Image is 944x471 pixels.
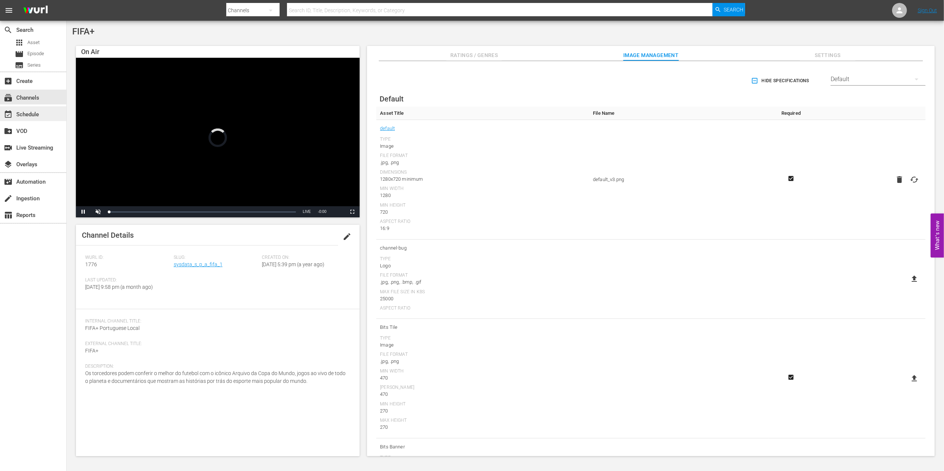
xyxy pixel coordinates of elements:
[4,77,13,86] span: Create
[931,214,944,258] button: Open Feedback Widget
[713,3,745,16] button: Search
[262,261,325,267] span: [DATE] 5:39 pm (a year ago)
[623,51,679,60] span: Image Management
[380,385,586,391] div: [PERSON_NAME]
[27,61,41,69] span: Series
[4,160,13,169] span: Overlays
[85,261,97,267] span: 1776
[15,38,24,47] span: Asset
[15,50,24,59] span: Episode
[380,305,586,311] div: Aspect Ratio
[380,358,586,365] div: .jpg, .png
[380,374,586,382] div: 470
[380,391,586,398] div: 470
[345,206,360,217] button: Fullscreen
[380,368,586,374] div: Min Width
[18,2,53,19] img: ans4CAIJ8jUAAAAAAAAAAAAAAAAAAAAAAAAgQb4GAAAAAAAAAAAAAAAAAAAAAAAAJMjXAAAAAAAAAAAAAAAAAAAAAAAAgAT5G...
[300,206,314,217] button: Seek to live, currently behind live
[787,374,795,381] svg: Required
[4,143,13,152] span: Live Streaming
[85,318,347,324] span: Internal Channel Title:
[380,143,586,150] div: Image
[338,228,356,245] button: edit
[380,203,586,208] div: Min Height
[85,255,170,261] span: Wurl ID:
[380,295,586,303] div: 25000
[787,175,795,182] svg: Required
[380,273,586,278] div: File Format
[319,210,326,214] span: 0:00
[85,348,99,354] span: FIFA+
[380,407,586,415] div: 270
[15,61,24,70] span: Series
[380,256,586,262] div: Type
[343,232,351,241] span: edit
[109,211,296,213] div: Progress Bar
[85,364,347,370] span: Description:
[380,289,586,295] div: Max File Size In Kbs
[91,206,106,217] button: Unmute
[380,323,586,332] span: Bits Tile
[380,208,586,216] div: 720
[85,277,170,283] span: Last Updated:
[76,58,360,217] div: Video Player
[380,341,586,349] div: Image
[262,255,347,261] span: Created On:
[4,211,13,220] span: Reports
[376,107,589,120] th: Asset Title
[4,177,13,186] span: Automation
[446,51,502,60] span: Ratings / Genres
[81,48,99,56] span: On Air
[380,335,586,341] div: Type
[303,210,311,214] span: LIVE
[4,6,13,15] span: menu
[380,262,586,270] div: Logo
[753,77,809,85] span: Hide Specifications
[4,194,13,203] span: Ingestion
[380,94,404,103] span: Default
[380,243,586,253] span: channel-bug
[380,401,586,407] div: Min Height
[82,231,134,240] span: Channel Details
[76,206,91,217] button: Pause
[27,50,44,57] span: Episode
[4,93,13,102] span: Channels
[380,219,586,225] div: Aspect Ratio
[380,442,586,452] span: Bits Banner
[380,424,586,431] div: 270
[174,255,258,261] span: Slug:
[768,107,813,120] th: Required
[380,418,586,424] div: Max Height
[918,7,937,13] a: Sign Out
[4,26,13,34] span: Search
[85,325,140,331] span: FIFA+ Portuguese Local
[380,186,586,192] div: Min Width
[330,206,345,217] button: Picture-in-Picture
[85,284,153,290] span: [DATE] 9:58 pm (a month ago)
[174,261,223,267] a: sysdata_s_p_a_fifa_1
[380,176,586,183] div: 1280x720 minimum
[27,39,40,46] span: Asset
[380,278,586,286] div: .jpg, .png, .bmp, .gif
[724,3,743,16] span: Search
[85,341,347,347] span: External Channel Title:
[380,170,586,176] div: Dimensions
[750,70,812,91] button: Hide Specifications
[72,26,94,37] span: FIFA+
[318,210,319,214] span: -
[380,352,586,358] div: File Format
[380,225,586,232] div: 16:9
[380,153,586,159] div: File Format
[589,107,768,120] th: File Name
[85,370,346,384] span: Os torcedores podem conferir o melhor do futebol com o icônico Arquivo da Copa do Mundo, jogos ao...
[800,51,855,60] span: Settings
[380,455,586,461] div: Type
[380,192,586,199] div: 1280
[589,120,768,240] td: default_v3.png
[4,127,13,136] span: VOD
[380,124,395,133] a: default
[380,159,586,166] div: .jpg, .png
[380,137,586,143] div: Type
[4,110,13,119] span: Schedule
[831,69,925,90] div: Default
